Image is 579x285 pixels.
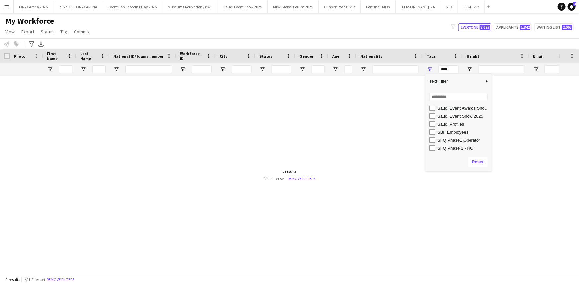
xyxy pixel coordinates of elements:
div: SFQ Phase1 Operator [437,138,490,143]
input: First Name Filter Input [59,65,72,73]
button: Open Filter Menu [299,66,305,72]
button: Museums Activation / BWS [162,0,218,13]
span: View [5,29,15,35]
input: Nationality Filter Input [372,65,419,73]
button: Open Filter Menu [360,66,366,72]
div: Saudi Profiles [437,122,490,127]
span: City [220,54,227,59]
a: Export [19,27,37,36]
button: Open Filter Menu [467,66,472,72]
button: Open Filter Menu [533,66,539,72]
button: Everyone8,675 [458,23,491,31]
button: Open Filter Menu [259,66,265,72]
button: ONYX Arena 2025 [14,0,53,13]
div: SFQ Phase 1 - HG [437,146,490,151]
input: Gender Filter Input [311,65,325,73]
button: Waiting list2,063 [534,23,574,31]
app-action-btn: Export XLSX [37,40,45,48]
div: SBF Employees [437,130,490,135]
div: 0 results [264,169,315,174]
span: Text Filter [425,76,484,87]
button: [PERSON_NAME] '24 [396,0,440,13]
span: Tags [427,54,436,59]
a: Comms [71,27,92,36]
button: Open Filter Menu [47,66,53,72]
button: Open Filter Menu [80,66,86,72]
span: Nationality [360,54,382,59]
input: Age Filter Input [344,65,352,73]
button: Saudi Event Show 2025 [218,0,268,13]
a: Status [38,27,56,36]
button: Misk Global Forum 2025 [268,0,319,13]
button: Open Filter Menu [180,66,186,72]
span: 1,842 [520,25,530,30]
button: Open Filter Menu [332,66,338,72]
button: Open Filter Menu [427,66,433,72]
input: Height Filter Input [478,65,525,73]
button: RESPECT - ONYX ARENA [53,0,103,13]
button: Event Lab Shooting Day 2025 [103,0,162,13]
button: Guns N' Roses - VIB [319,0,361,13]
app-action-btn: Advanced filters [28,40,36,48]
span: 8,675 [480,25,490,30]
button: Remove filters [45,276,76,283]
span: Age [332,54,339,59]
input: Search filter values [429,93,488,101]
span: Status [259,54,272,59]
a: 4 [568,3,576,11]
input: Status Filter Input [271,65,291,73]
input: Column with Header Selection [4,53,10,59]
button: SFD [440,0,458,13]
div: Saudi Event Awards Shortlist [437,106,490,111]
span: Photo [14,54,25,59]
span: Status [41,29,54,35]
span: 2,063 [562,25,572,30]
div: Saudi Event Show 2025 [437,114,490,119]
span: Gender [299,54,314,59]
span: National ID/ Iqama number [113,54,164,59]
button: SS24 - VIB [458,0,485,13]
div: Column Filter [425,74,492,171]
a: Tag [58,27,70,36]
input: Last Name Filter Input [92,65,106,73]
span: First Name [47,51,64,61]
button: Open Filter Menu [113,66,119,72]
a: Remove filters [288,176,315,181]
button: Open Filter Menu [220,66,226,72]
input: Workforce ID Filter Input [192,65,212,73]
span: Comms [74,29,89,35]
button: Reset [468,157,488,167]
span: Workforce ID [180,51,204,61]
span: Last Name [80,51,98,61]
span: Height [467,54,479,59]
span: Tag [60,29,67,35]
button: Applicants1,842 [494,23,532,31]
span: 4 [573,2,576,6]
input: City Filter Input [232,65,252,73]
button: Fortune - MPW [361,0,396,13]
input: National ID/ Iqama number Filter Input [125,65,172,73]
div: 1 filter set [264,176,315,181]
span: My Workforce [5,16,54,26]
a: View [3,27,17,36]
span: Email [533,54,543,59]
span: 1 filter set [28,277,45,282]
span: Export [21,29,34,35]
